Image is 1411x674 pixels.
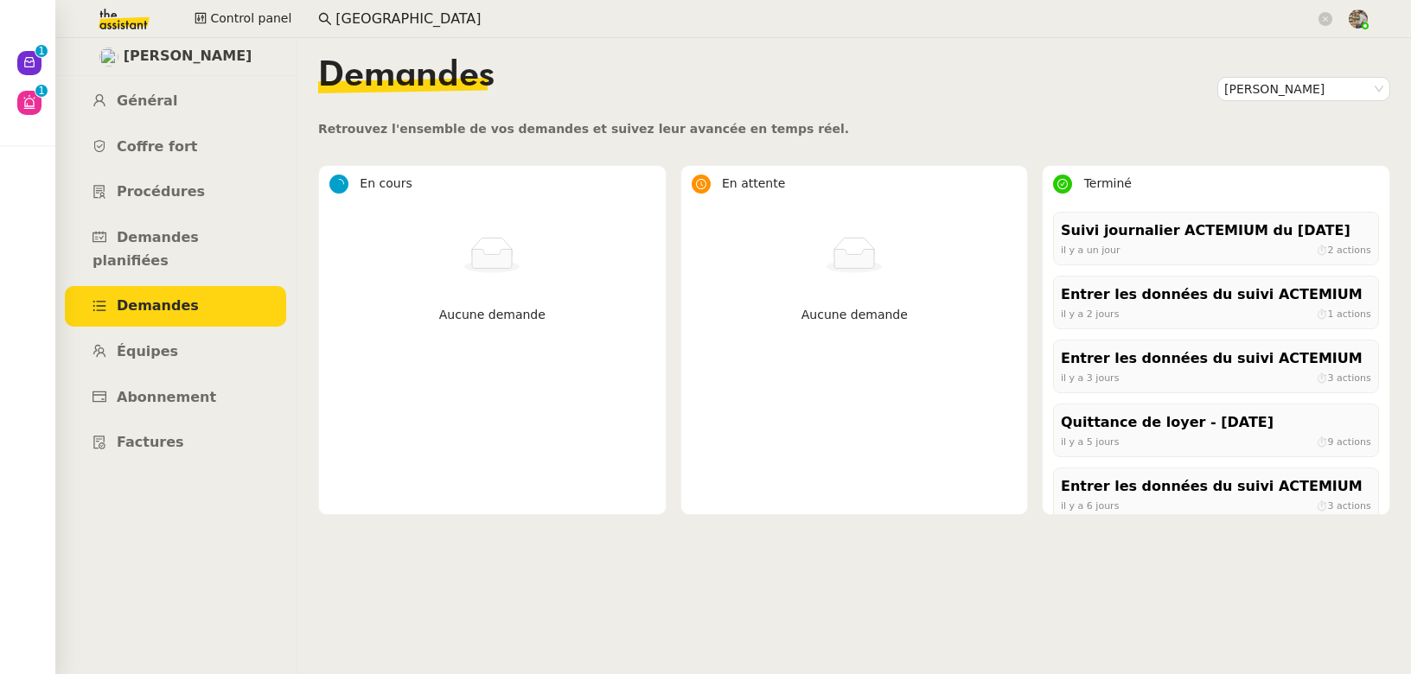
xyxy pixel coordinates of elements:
button: Control panel [184,7,302,31]
img: 388bd129-7e3b-4cb1-84b4-92a3d763e9b7 [1349,10,1368,29]
span: Demandes [117,297,199,314]
span: actions [1337,436,1371,447]
div: Quittance de loyer - [DATE] [1061,411,1371,435]
span: il y a un jour [1061,244,1120,255]
span: ⏱ [1316,499,1371,511]
span: actions [1337,499,1371,511]
span: Procédures [117,183,205,200]
a: Demandes planifiées [65,218,286,281]
span: Général [117,92,177,109]
span: [PERSON_NAME] [124,45,252,68]
a: Coffre fort [65,127,286,168]
span: il y a 6 jours [1061,499,1119,511]
nz-badge-sup: 1 [35,85,48,97]
span: 9 [1328,436,1334,447]
div: Entrer les données du suivi ACTEMIUM [1061,475,1371,499]
span: Retrouvez l'ensemble de vos demandes et suivez leur avancée en temps réel. [318,122,849,136]
span: Abonnement [117,389,216,405]
span: Équipes [117,343,178,359]
span: 3 [1328,499,1334,511]
span: Demandes [318,59,495,93]
nz-select-item: Léna Buonomo [1224,78,1383,100]
span: ⏱ [1316,308,1371,319]
span: Control panel [210,9,291,29]
span: ⏱ [1316,436,1371,447]
input: Rechercher [335,8,1315,31]
p: 1 [38,85,45,100]
span: Terminé [1084,176,1132,190]
a: Équipes [65,332,286,372]
span: actions [1337,372,1371,383]
span: il y a 3 jours [1061,372,1119,383]
div: Entrer les données du suivi ACTEMIUM [1061,347,1371,371]
span: ⏱ [1316,372,1371,383]
span: actions [1337,308,1371,319]
span: 3 [1328,372,1334,383]
div: Entrer les données du suivi ACTEMIUM [1061,283,1371,307]
span: En attente [722,176,785,190]
nz-badge-sup: 1 [35,45,48,57]
a: Abonnement [65,378,286,418]
span: En cours [360,176,412,190]
span: 2 [1328,244,1334,255]
div: Suivi journalier ACTEMIUM du [DATE] [1061,219,1371,243]
p: 1 [38,45,45,60]
img: users%2F06kvAzKMBqOxjLu2eDiYSZRFz222%2Favatar%2F9cfe4db0-b568-4f56-b615-e3f13251bd5a [99,48,118,67]
span: il y a 5 jours [1061,436,1119,447]
span: il y a 2 jours [1061,308,1119,319]
span: Coffre fort [117,138,198,155]
p: Aucune demande [336,305,648,325]
a: Général [65,81,286,122]
span: actions [1337,244,1371,255]
span: Factures [117,434,184,450]
span: Demandes planifiées [93,229,199,269]
span: ⏱ [1316,244,1371,255]
p: Aucune demande [699,305,1011,325]
span: 1 [1328,308,1334,319]
a: Demandes [65,286,286,327]
a: Procédures [65,172,286,213]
